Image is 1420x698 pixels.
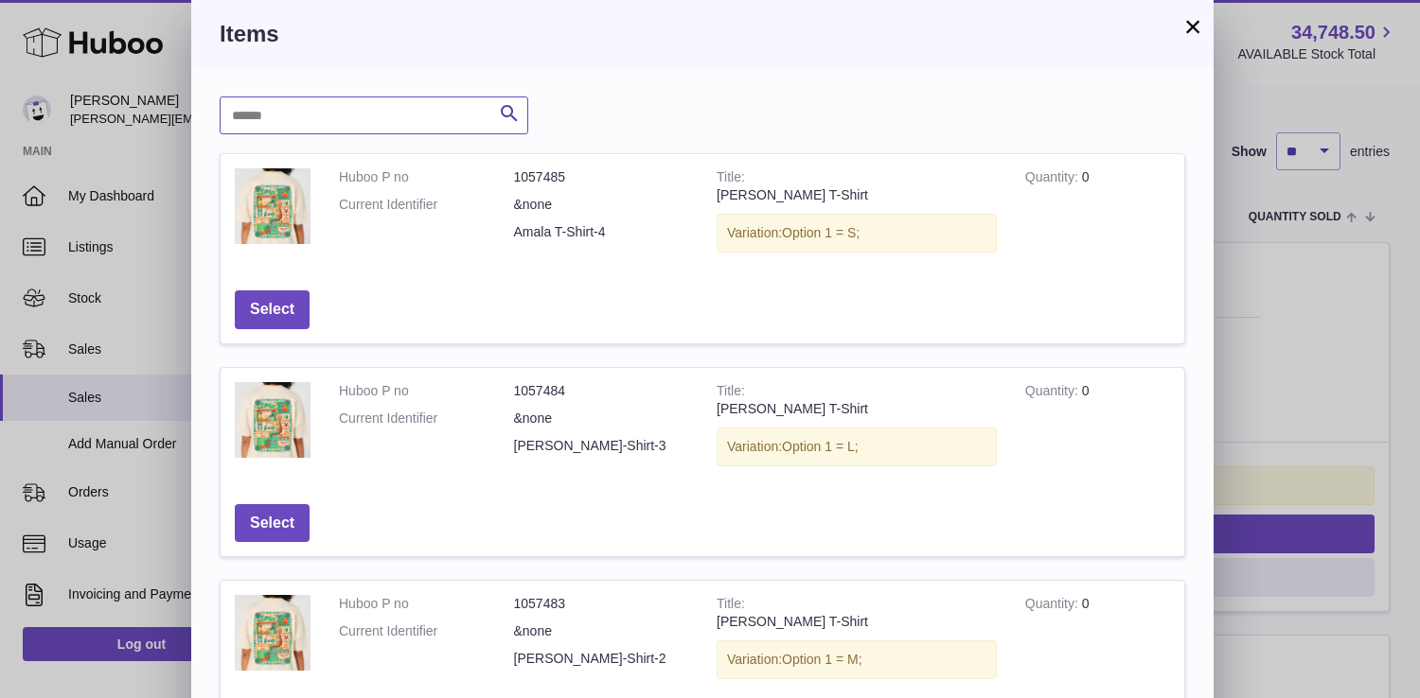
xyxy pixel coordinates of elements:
[339,595,514,613] dt: Huboo P no
[717,383,745,403] strong: Title
[717,214,997,253] div: Variation:
[1025,169,1082,189] strong: Quantity
[1181,15,1204,38] button: ×
[782,225,860,240] span: Option 1 = S;
[514,196,689,214] dd: &none
[339,196,514,214] dt: Current Identifier
[339,410,514,428] dt: Current Identifier
[235,290,310,329] button: Select
[1025,383,1082,403] strong: Quantity
[235,382,311,458] img: Amala Chai T-Shirt
[235,595,311,671] img: Amala Chai T-Shirt
[782,652,861,667] span: Option 1 = M;
[514,437,689,455] dd: [PERSON_NAME]-Shirt-3
[339,382,514,400] dt: Huboo P no
[1011,154,1184,276] td: 0
[514,223,689,241] dd: Amala T-Shirt-4
[514,382,689,400] dd: 1057484
[717,169,745,189] strong: Title
[235,504,310,543] button: Select
[339,622,514,640] dt: Current Identifier
[514,650,689,668] dd: [PERSON_NAME]-Shirt-2
[717,428,997,466] div: Variation:
[717,613,997,631] div: [PERSON_NAME] T-Shirt
[717,400,997,418] div: [PERSON_NAME] T-Shirt
[514,622,689,640] dd: &none
[717,640,997,679] div: Variation:
[1025,596,1082,616] strong: Quantity
[514,168,689,186] dd: 1057485
[514,595,689,613] dd: 1057483
[514,410,689,428] dd: &none
[717,596,745,616] strong: Title
[1011,368,1184,490] td: 0
[235,168,311,244] img: Amala Chai T-Shirt
[220,19,1185,49] h3: Items
[339,168,514,186] dt: Huboo P no
[717,186,997,204] div: [PERSON_NAME] T-Shirt
[782,439,859,454] span: Option 1 = L;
